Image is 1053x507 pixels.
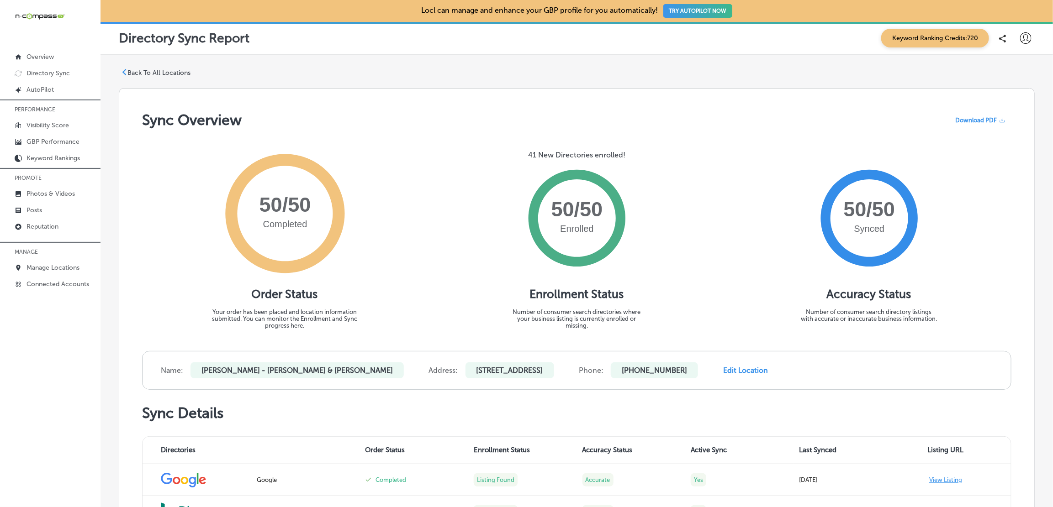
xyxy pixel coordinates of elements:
[577,437,686,464] th: Accuracy Status
[161,366,183,375] label: Name:
[466,362,554,378] p: [STREET_ADDRESS]
[360,437,468,464] th: Order Status
[142,404,1011,422] h1: Sync Details
[26,138,79,146] p: GBP Performance
[685,437,794,464] th: Active Sync
[26,223,58,230] p: Reputation
[257,476,355,483] div: Google
[143,437,251,464] th: Directories
[26,69,70,77] p: Directory Sync
[508,308,645,329] p: Number of consumer search directories where your business listing is currently enrolled or missing.
[881,29,989,47] span: Keyword Ranking Credits: 720
[663,4,732,18] button: TRY AUTOPILOT NOW
[251,287,317,301] h1: Order Status
[611,362,698,378] p: [PHONE_NUMBER]
[800,308,937,322] p: Number of consumer search directory listings with accurate or inaccurate business information.
[121,69,190,77] a: Back To All Locations
[468,437,577,464] th: Enrollment Status
[528,151,625,159] p: 41 New Directories enrolled!
[127,69,190,77] p: Back To All Locations
[794,464,903,496] td: [DATE]
[376,476,406,483] label: Completed
[26,206,42,214] p: Posts
[119,31,249,46] p: Directory Sync Report
[142,111,242,129] h1: Sync Overview
[827,287,911,301] h1: Accuracy Status
[26,121,69,129] p: Visibility Score
[582,473,614,486] label: Accurate
[26,53,54,61] p: Overview
[691,473,706,486] label: Yes
[26,86,54,94] p: AutoPilot
[902,437,1011,464] th: Listing URL
[26,264,79,272] p: Manage Locations
[723,366,768,375] a: Edit Location
[15,12,65,21] img: 660ab0bf-5cc7-4cb8-ba1c-48b5ae0f18e60NCTV_CLogo_TV_Black_-500x88.png
[429,366,458,375] label: Address:
[474,473,518,486] label: Listing Found
[26,190,75,198] p: Photos & Videos
[26,154,80,162] p: Keyword Rankings
[529,287,624,301] h1: Enrollment Status
[794,437,903,464] th: Last Synced
[579,366,603,375] label: Phone:
[205,308,365,329] p: Your order has been placed and location information submitted. You can monitor the Enrollment and...
[929,476,962,483] a: View Listing
[161,471,206,488] img: google.png
[190,362,404,378] p: [PERSON_NAME] - [PERSON_NAME] & [PERSON_NAME]
[26,280,89,288] p: Connected Accounts
[955,117,997,124] span: Download PDF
